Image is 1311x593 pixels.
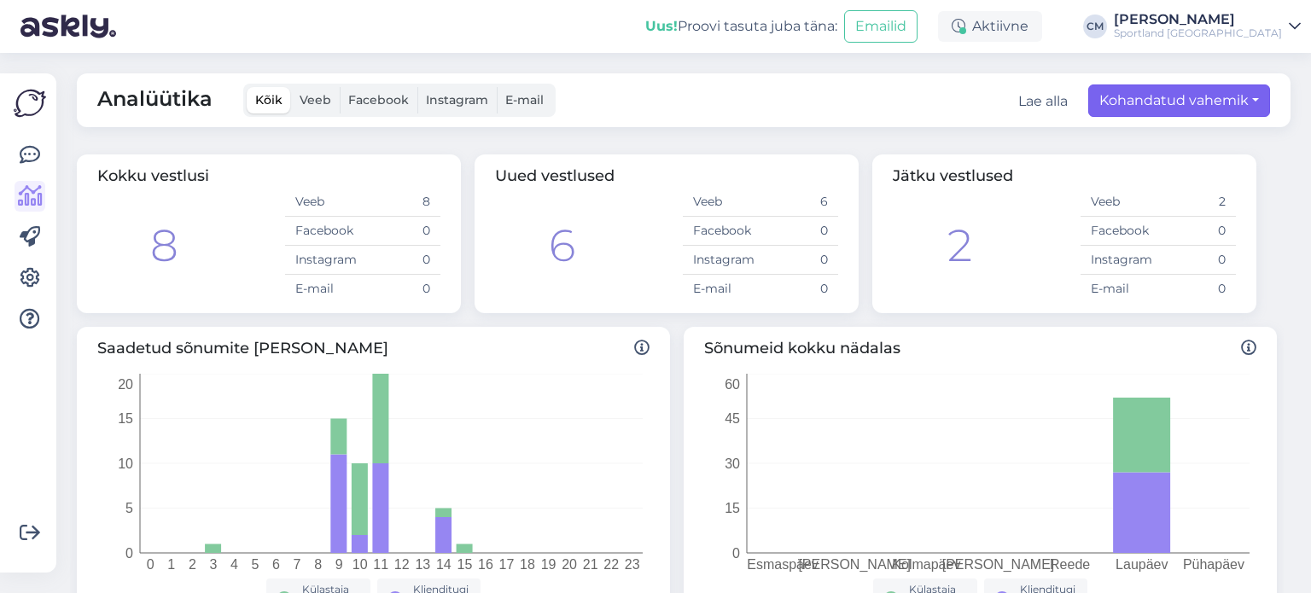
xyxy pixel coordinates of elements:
img: Askly Logo [14,87,46,119]
tspan: 3 [209,557,217,572]
span: E-mail [505,92,544,108]
b: Uus! [645,18,678,34]
td: E-mail [1081,275,1158,304]
span: Veeb [300,92,331,108]
a: [PERSON_NAME]Sportland [GEOGRAPHIC_DATA] [1114,13,1301,40]
tspan: 17 [499,557,515,572]
td: Veeb [683,188,760,217]
tspan: 8 [314,557,322,572]
tspan: 15 [118,411,133,426]
span: Facebook [348,92,409,108]
div: [PERSON_NAME] [1114,13,1282,26]
tspan: Laupäev [1116,557,1168,572]
tspan: [PERSON_NAME] [942,557,1055,573]
tspan: 11 [373,557,388,572]
tspan: 4 [230,557,238,572]
td: Instagram [285,246,363,275]
span: Analüütika [97,84,213,117]
td: E-mail [683,275,760,304]
td: 8 [363,188,440,217]
tspan: 10 [353,557,368,572]
td: 2 [1158,188,1236,217]
td: Veeb [285,188,363,217]
td: 0 [363,246,440,275]
td: Facebook [1081,217,1158,246]
td: 0 [363,217,440,246]
button: Lae alla [1018,91,1068,112]
tspan: Pühapäev [1183,557,1244,572]
tspan: Esmaspäev [747,557,819,572]
tspan: 16 [478,557,493,572]
tspan: 5 [252,557,259,572]
span: Saadetud sõnumite [PERSON_NAME] [97,337,650,360]
tspan: 12 [394,557,410,572]
td: Veeb [1081,188,1158,217]
span: Jätku vestlused [893,166,1013,185]
td: Instagram [683,246,760,275]
div: Sportland [GEOGRAPHIC_DATA] [1114,26,1282,40]
tspan: 15 [725,501,740,515]
tspan: 9 [335,557,343,572]
tspan: 45 [725,411,740,426]
tspan: 19 [541,557,556,572]
tspan: 1 [167,557,175,572]
tspan: 7 [294,557,301,572]
tspan: 18 [520,557,535,572]
tspan: 0 [732,546,740,561]
td: E-mail [285,275,363,304]
tspan: 20 [562,557,577,572]
span: Uued vestlused [495,166,615,185]
tspan: 23 [625,557,640,572]
td: Facebook [683,217,760,246]
td: 0 [760,246,838,275]
div: Proovi tasuta juba täna: [645,16,837,37]
div: 6 [549,212,575,279]
tspan: 10 [118,456,133,471]
td: 0 [1158,246,1236,275]
tspan: 22 [603,557,619,572]
tspan: 6 [272,557,280,572]
tspan: [PERSON_NAME] [798,557,911,573]
button: Emailid [844,10,918,43]
td: 0 [760,275,838,304]
button: Kohandatud vahemik [1088,84,1270,117]
td: Instagram [1081,246,1158,275]
tspan: 5 [125,501,133,515]
tspan: 21 [583,557,598,572]
tspan: 13 [415,557,430,572]
td: 6 [760,188,838,217]
span: Instagram [426,92,488,108]
tspan: 30 [725,456,740,471]
div: 8 [150,212,178,279]
tspan: Reede [1050,557,1090,572]
tspan: 0 [125,546,133,561]
tspan: Kolmapäev [892,557,960,572]
tspan: 20 [118,377,133,392]
div: 2 [947,212,972,279]
td: Facebook [285,217,363,246]
tspan: 2 [189,557,196,572]
tspan: 60 [725,377,740,392]
tspan: 15 [457,557,472,572]
span: Sõnumeid kokku nädalas [704,337,1256,360]
td: 0 [760,217,838,246]
tspan: 14 [436,557,452,572]
td: 0 [1158,217,1236,246]
tspan: 0 [147,557,154,572]
td: 0 [363,275,440,304]
span: Kokku vestlusi [97,166,209,185]
div: CM [1083,15,1107,38]
td: 0 [1158,275,1236,304]
span: Kõik [255,92,283,108]
div: Aktiivne [938,11,1042,42]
